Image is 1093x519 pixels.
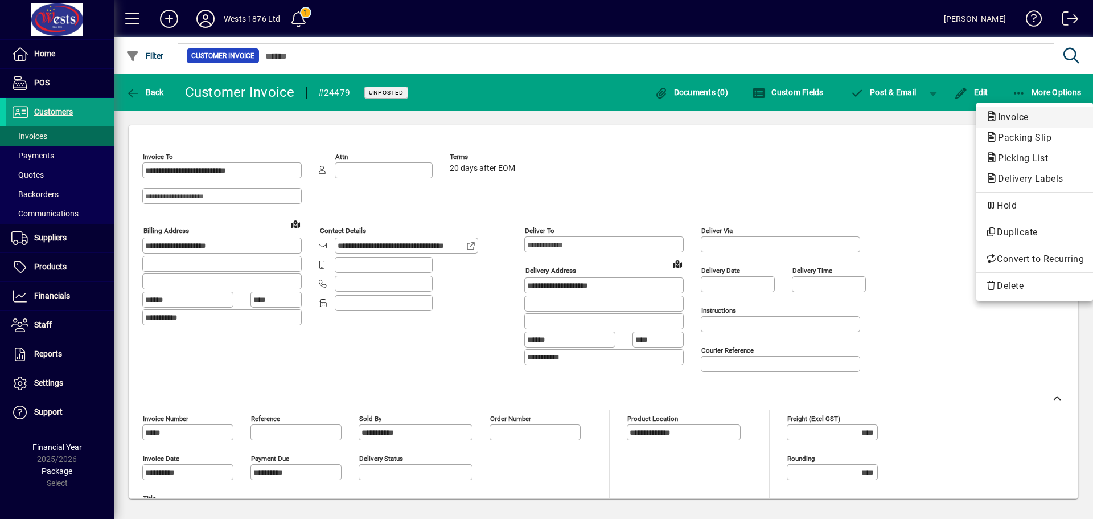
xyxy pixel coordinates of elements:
[985,199,1084,212] span: Hold
[985,112,1034,122] span: Invoice
[985,132,1057,143] span: Packing Slip
[985,173,1069,184] span: Delivery Labels
[985,153,1054,164] span: Picking List
[985,226,1084,239] span: Duplicate
[985,252,1084,266] span: Convert to Recurring
[985,279,1084,293] span: Delete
